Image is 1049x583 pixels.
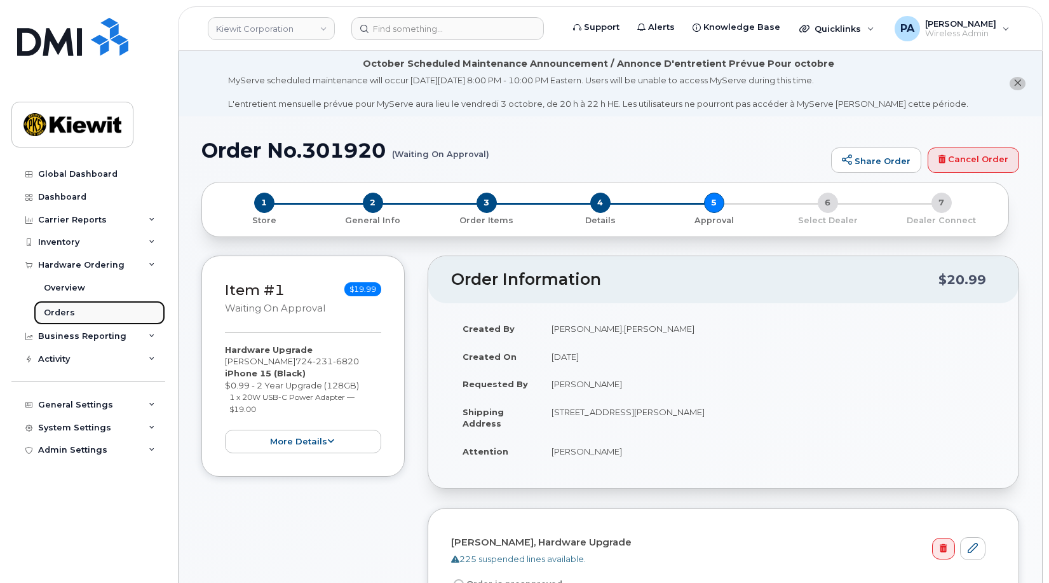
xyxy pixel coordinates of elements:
[295,356,359,366] span: 724
[229,392,355,414] small: 1 x 20W USB-C Power Adapter — $19.00
[225,281,285,299] a: Item #1
[392,139,489,159] small: (Waiting On Approval)
[225,344,381,453] div: [PERSON_NAME] $0.99 - 2 Year Upgrade (128GB)
[477,193,497,213] span: 3
[363,57,834,71] div: October Scheduled Maintenance Announcement / Annonce D'entretient Prévue Pour octobre
[543,213,657,226] a: 4 Details
[451,553,985,565] div: 225 suspended lines available.
[451,271,938,289] h2: Order Information
[228,74,968,110] div: MyServe scheduled maintenance will occur [DATE][DATE] 8:00 PM - 10:00 PM Eastern. Users will be u...
[316,213,430,226] a: 2 General Info
[548,215,652,226] p: Details
[463,407,504,429] strong: Shipping Address
[451,537,985,548] h4: [PERSON_NAME], Hardware Upgrade
[994,528,1039,573] iframe: Messenger Launcher
[928,147,1019,173] a: Cancel Order
[540,343,996,371] td: [DATE]
[463,379,528,389] strong: Requested By
[540,370,996,398] td: [PERSON_NAME]
[938,268,986,292] div: $20.99
[463,324,515,334] strong: Created By
[363,193,383,213] span: 2
[212,213,316,226] a: 1 Store
[590,193,611,213] span: 4
[313,356,333,366] span: 231
[540,315,996,343] td: [PERSON_NAME].[PERSON_NAME]
[321,215,424,226] p: General Info
[430,213,543,226] a: 3 Order Items
[540,398,996,437] td: [STREET_ADDRESS][PERSON_NAME]
[435,215,538,226] p: Order Items
[201,139,825,161] h1: Order No.301920
[217,215,311,226] p: Store
[225,303,325,314] small: Waiting On Approval
[225,368,306,378] strong: iPhone 15 (Black)
[333,356,359,366] span: 6820
[225,430,381,453] button: more details
[1010,77,1025,90] button: close notification
[254,193,274,213] span: 1
[831,147,921,173] a: Share Order
[463,446,508,456] strong: Attention
[225,345,313,355] strong: Hardware Upgrade
[344,282,381,296] span: $19.99
[540,437,996,465] td: [PERSON_NAME]
[463,352,517,362] strong: Created On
